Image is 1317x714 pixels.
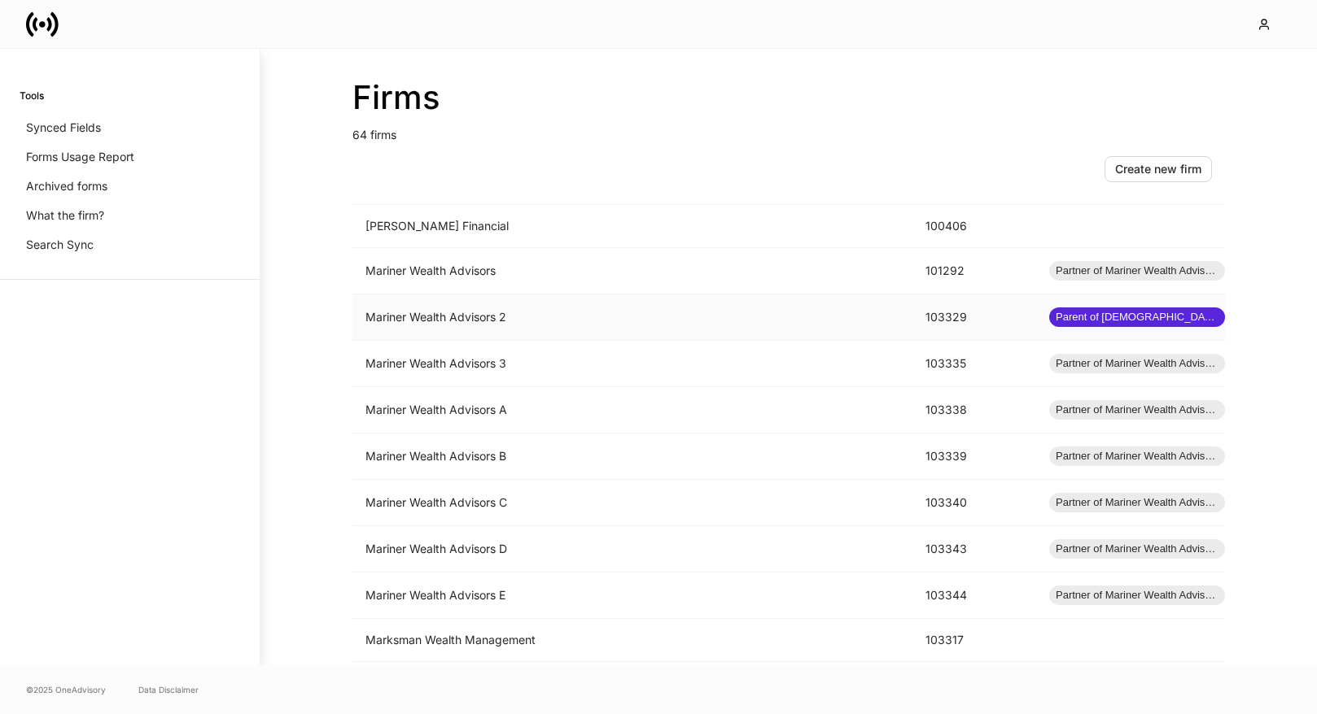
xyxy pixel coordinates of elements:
td: 101292 [912,248,1036,294]
p: 64 firms [352,117,1225,143]
span: © 2025 OneAdvisory [26,683,106,696]
td: Measured [352,662,912,705]
td: 103317 [912,619,1036,662]
a: Synced Fields [20,113,240,142]
td: Mariner Wealth Advisors D [352,526,912,573]
p: Synced Fields [26,120,101,136]
p: Archived forms [26,178,107,194]
td: 103340 [912,480,1036,526]
td: Marksman Wealth Management [352,619,912,662]
td: 103344 [912,573,1036,619]
td: 103338 [912,387,1036,433]
span: Partner of Mariner Wealth Advisors 2 [1049,263,1225,279]
td: 103339 [912,433,1036,480]
a: Archived forms [20,172,240,201]
td: Mariner Wealth Advisors A [352,387,912,433]
a: Search Sync [20,230,240,259]
td: Mariner Wealth Advisors C [352,480,912,526]
span: Partner of Mariner Wealth Advisors 2 [1049,541,1225,557]
td: 103333 [912,662,1036,705]
td: Mariner Wealth Advisors E [352,573,912,619]
td: Mariner Wealth Advisors B [352,433,912,480]
h6: Tools [20,88,44,103]
span: Parent of [DEMOGRAPHIC_DATA] firms [1049,309,1225,325]
span: Partner of Mariner Wealth Advisors 2 [1049,402,1225,418]
a: Data Disclaimer [138,683,199,696]
td: 100406 [912,205,1036,248]
a: Forms Usage Report [20,142,240,172]
span: Partner of Mariner Wealth Advisors 2 [1049,355,1225,372]
td: Mariner Wealth Advisors 2 [352,294,912,341]
td: Mariner Wealth Advisors 3 [352,341,912,387]
span: Partner of Mariner Wealth Advisors 2 [1049,448,1225,464]
td: 103329 [912,294,1036,341]
p: What the firm? [26,207,104,224]
a: What the firm? [20,201,240,230]
p: Forms Usage Report [26,149,134,165]
span: Partner of Mariner Wealth Advisors 2 [1049,587,1225,603]
p: Search Sync [26,237,94,253]
td: 103335 [912,341,1036,387]
div: Create new firm [1115,161,1201,177]
span: Partner of Mariner Wealth Advisors 2 [1049,494,1225,511]
h2: Firms [352,78,1225,117]
td: [PERSON_NAME] Financial [352,205,912,248]
td: Mariner Wealth Advisors [352,248,912,294]
button: Create new firm [1105,156,1212,182]
td: 103343 [912,526,1036,573]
